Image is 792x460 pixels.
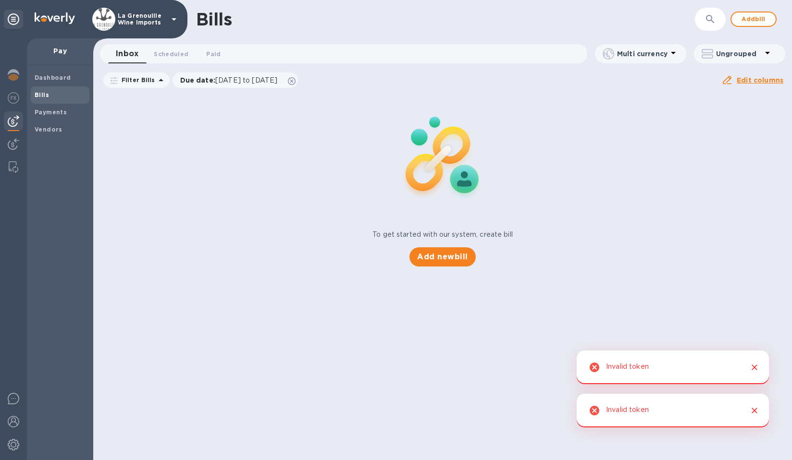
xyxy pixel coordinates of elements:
[617,49,668,59] p: Multi currency
[173,73,298,88] div: Due date:[DATE] to [DATE]
[606,401,649,420] div: Invalid token
[8,92,19,104] img: Foreign exchange
[35,12,75,24] img: Logo
[748,361,761,374] button: Close
[116,47,138,61] span: Inbox
[372,230,513,240] p: To get started with our system, create bill
[35,91,49,98] b: Bills
[215,76,277,84] span: [DATE] to [DATE]
[180,75,283,85] p: Due date :
[4,10,23,29] div: Unpin categories
[737,76,783,84] u: Edit columns
[118,76,155,84] p: Filter Bills
[716,49,762,59] p: Ungrouped
[417,251,468,263] span: Add new bill
[196,9,232,29] h1: Bills
[118,12,166,26] p: La Grenouille Wine Imports
[739,13,768,25] span: Add bill
[748,404,761,417] button: Close
[606,358,649,376] div: Invalid token
[35,74,71,81] b: Dashboard
[409,247,475,266] button: Add newbill
[154,49,188,59] span: Scheduled
[730,12,777,27] button: Addbill
[35,126,62,133] b: Vendors
[206,49,221,59] span: Paid
[35,109,67,116] b: Payments
[35,46,86,56] p: Pay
